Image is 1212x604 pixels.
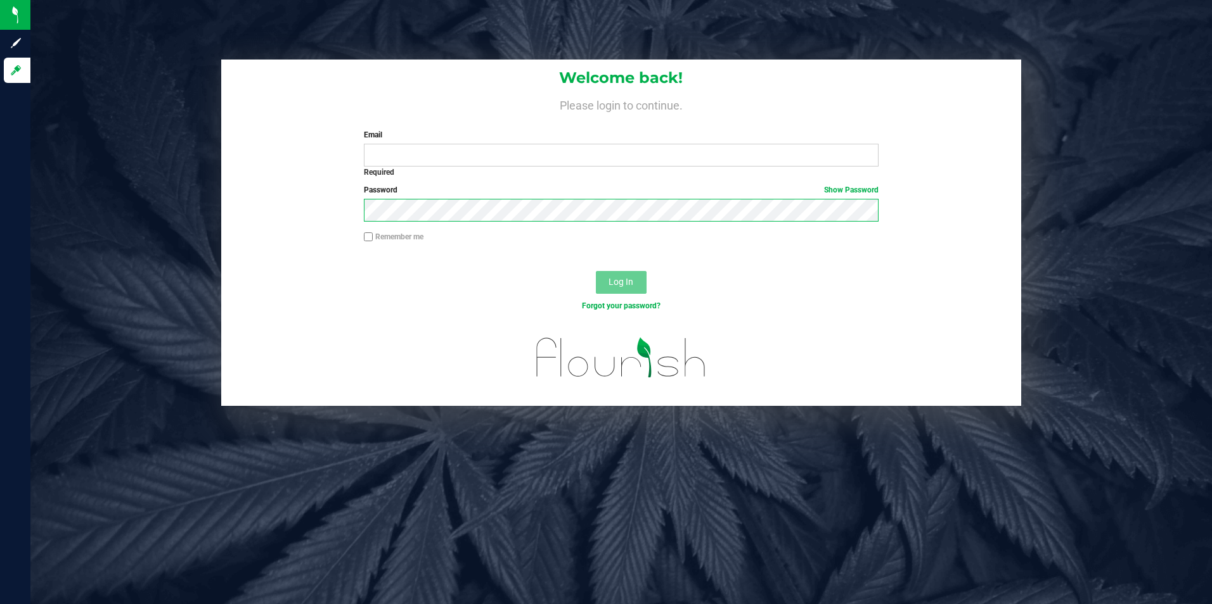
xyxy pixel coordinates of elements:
inline-svg: Log in [10,64,22,77]
label: Remember me [364,231,423,242]
label: Email [364,129,879,141]
span: Password [364,186,397,194]
h1: Welcome back! [221,70,1022,86]
h4: Please login to continue. [221,96,1022,111]
button: Log In [596,271,647,294]
inline-svg: Sign up [10,37,22,49]
img: flourish_logo.svg [521,325,721,390]
span: Log In [609,277,633,287]
input: Remember me [364,232,373,241]
strong: Required [364,168,394,177]
a: Show Password [824,186,879,194]
a: Forgot your password? [582,301,661,310]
